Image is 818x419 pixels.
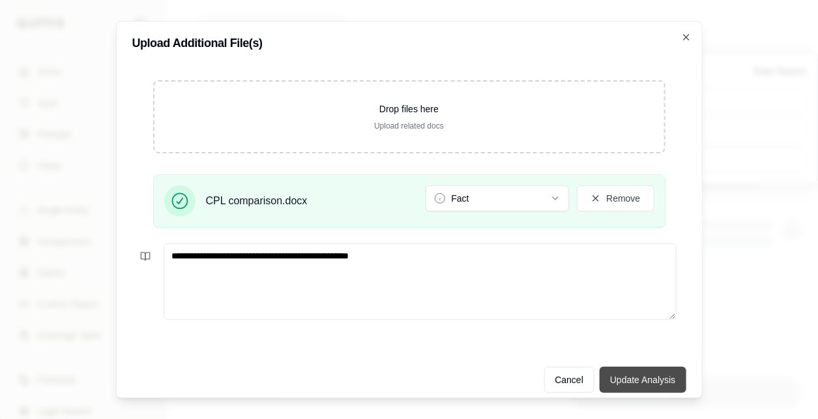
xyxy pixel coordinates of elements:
[600,367,686,393] button: Update Analysis
[206,193,308,209] span: CPL comparison.docx
[577,185,654,211] button: Remove
[175,121,643,131] p: Upload related docs
[544,367,595,393] button: Cancel
[132,37,686,49] h2: Upload Additional File(s)
[175,102,643,116] p: Drop files here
